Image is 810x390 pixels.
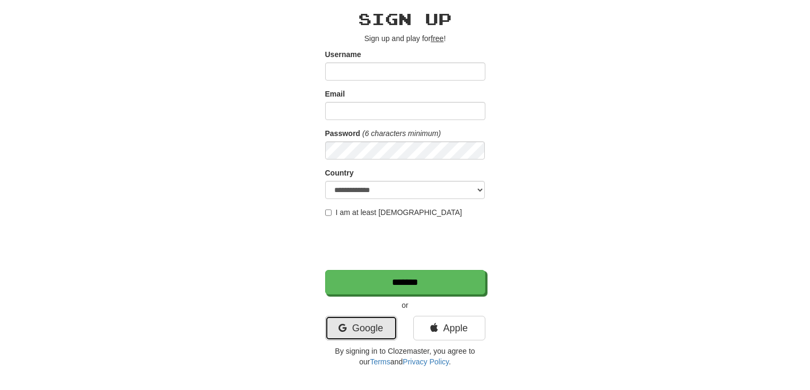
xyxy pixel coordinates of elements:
[325,209,332,216] input: I am at least [DEMOGRAPHIC_DATA]
[325,49,361,60] label: Username
[325,128,360,139] label: Password
[325,207,462,218] label: I am at least [DEMOGRAPHIC_DATA]
[325,10,485,28] h2: Sign up
[325,89,345,99] label: Email
[363,129,441,138] em: (6 characters minimum)
[413,316,485,340] a: Apple
[325,316,397,340] a: Google
[325,223,487,265] iframe: reCAPTCHA
[370,357,390,366] a: Terms
[325,346,485,367] p: By signing in to Clozemaster, you agree to our and .
[325,33,485,44] p: Sign up and play for !
[403,357,449,366] a: Privacy Policy
[325,300,485,311] p: or
[431,34,444,43] u: free
[325,168,354,178] label: Country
